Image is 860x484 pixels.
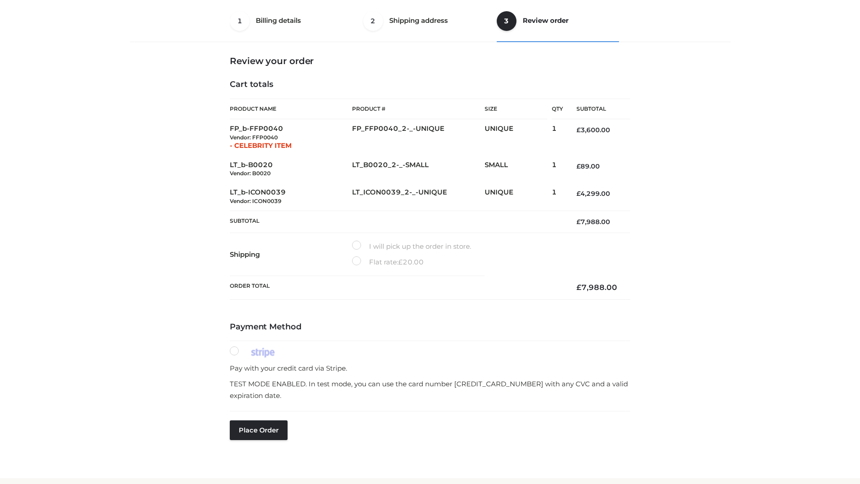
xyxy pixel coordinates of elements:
[230,211,563,233] th: Subtotal
[230,276,563,299] th: Order Total
[230,156,352,183] td: LT_b-B0020
[230,141,292,150] span: - CELEBRITY ITEM
[552,119,563,156] td: 1
[352,256,424,268] label: Flat rate:
[576,190,610,198] bdi: 4,299.00
[230,198,281,204] small: Vendor: ICON0039
[485,183,552,211] td: UNIQUE
[230,80,630,90] h4: Cart totals
[576,162,600,170] bdi: 89.00
[485,156,552,183] td: SMALL
[230,134,278,141] small: Vendor: FFP0040
[485,99,547,119] th: Size
[552,99,563,119] th: Qty
[352,119,485,156] td: FP_FFP0040_2-_-UNIQUE
[576,126,610,134] bdi: 3,600.00
[398,258,403,266] span: £
[352,156,485,183] td: LT_B0020_2-_-SMALL
[576,162,580,170] span: £
[230,420,288,440] button: Place order
[352,99,485,119] th: Product #
[230,378,630,401] p: TEST MODE ENABLED. In test mode, you can use the card number [CREDIT_CARD_NUMBER] with any CVC an...
[352,183,485,211] td: LT_ICON0039_2-_-UNIQUE
[230,233,352,276] th: Shipping
[563,99,630,119] th: Subtotal
[230,99,352,119] th: Product Name
[230,56,630,66] h3: Review your order
[230,322,630,332] h4: Payment Method
[576,283,617,292] bdi: 7,988.00
[552,183,563,211] td: 1
[552,156,563,183] td: 1
[576,126,580,134] span: £
[230,363,630,374] p: Pay with your credit card via Stripe.
[398,258,424,266] bdi: 20.00
[352,241,471,252] label: I will pick up the order in store.
[485,119,552,156] td: UNIQUE
[576,283,581,292] span: £
[230,119,352,156] td: FP_b-FFP0040
[230,183,352,211] td: LT_b-ICON0039
[576,218,580,226] span: £
[230,170,271,177] small: Vendor: B0020
[576,218,610,226] bdi: 7,988.00
[576,190,580,198] span: £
